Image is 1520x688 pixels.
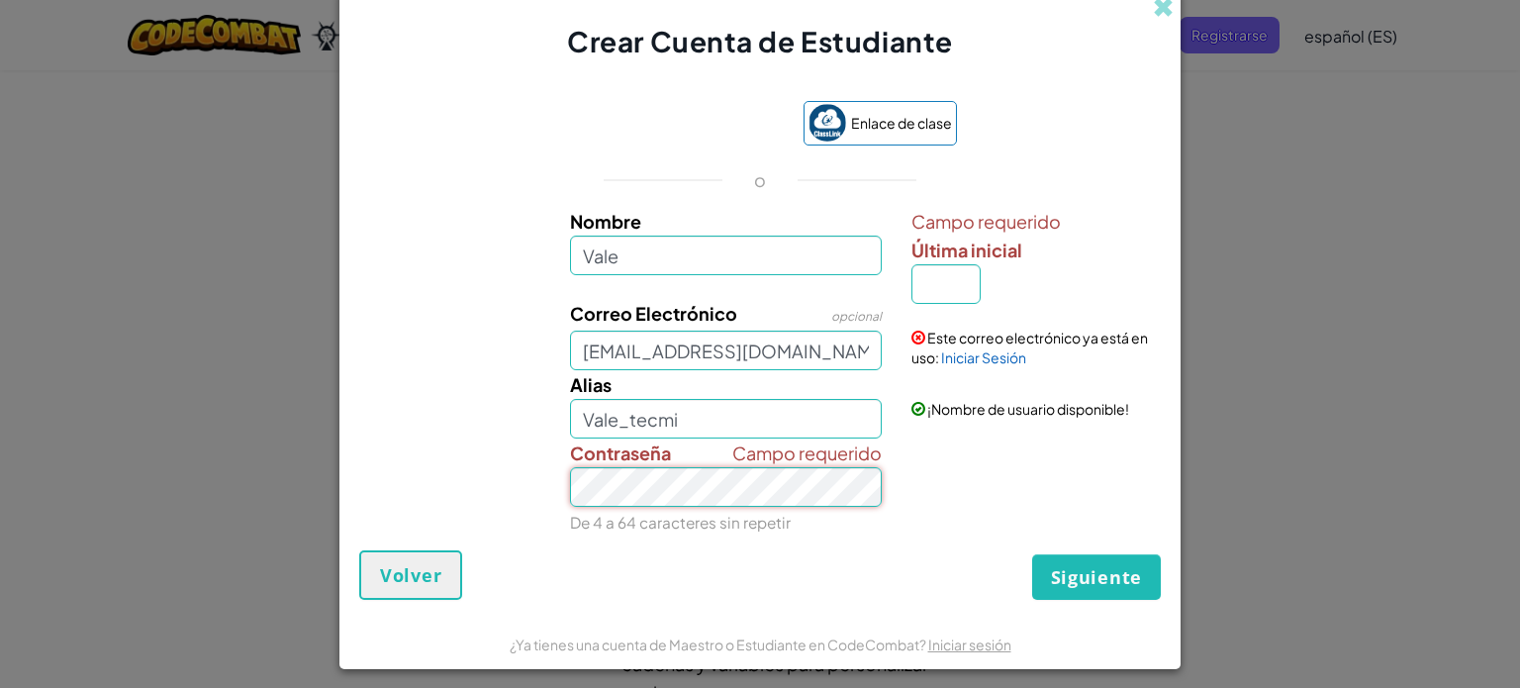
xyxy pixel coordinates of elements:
[570,302,737,325] font: Correo Electrónico
[359,550,462,600] button: Volver
[570,373,612,396] font: Alias
[732,442,882,464] font: Campo requerido
[851,114,952,132] font: Enlace de clase
[911,239,1022,261] font: Última inicial
[380,563,441,587] font: Volver
[808,104,846,142] img: classlink-logo-small.png
[553,103,794,147] iframe: Botón Iniciar sesión con Google
[928,636,1011,653] a: Iniciar sesión
[510,636,926,653] font: ¿Ya tienes una cuenta de Maestro o Estudiante en CodeCombat?
[1032,554,1161,600] button: Siguiente
[567,24,953,58] font: Crear Cuenta de Estudiante
[570,442,671,464] font: Contraseña
[1051,565,1142,589] font: Siguiente
[570,513,791,532] font: De 4 a 64 caracteres sin repetir
[927,400,1129,418] font: ¡Nombre de usuario disponible!
[570,210,641,233] font: Nombre
[754,168,766,191] font: o
[911,210,1061,233] font: Campo requerido
[831,309,882,324] font: opcional
[911,329,1148,366] font: Este correo electrónico ya está en uso:
[941,348,1026,366] font: Iniciar Sesión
